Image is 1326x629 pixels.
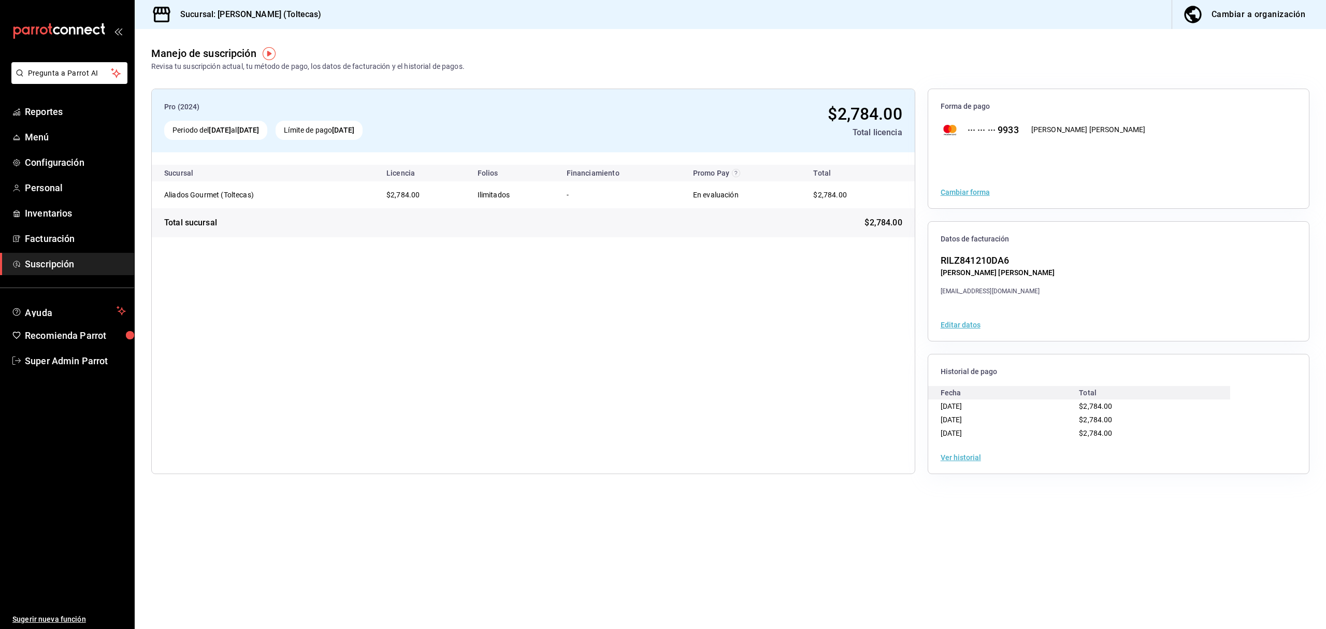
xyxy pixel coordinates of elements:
span: Reportes [25,105,126,119]
td: Ilimitados [469,181,558,208]
div: Total sucursal [164,217,217,229]
div: Sucursal [164,169,221,177]
img: Tooltip marker [263,47,276,60]
h3: Sucursal: [PERSON_NAME] (Toltecas) [172,8,321,21]
div: [DATE] [941,399,1079,413]
div: Pro (2024) [164,102,591,112]
svg: Recibe un descuento en el costo de tu membresía al cubrir 80% de tus transacciones realizadas con... [732,169,740,177]
button: Ver historial [941,454,981,461]
div: [PERSON_NAME] [PERSON_NAME] [1031,124,1146,135]
td: - [558,181,685,208]
span: Recomienda Parrot [25,328,126,342]
span: $2,784.00 [1079,416,1112,424]
span: Configuración [25,155,126,169]
div: Total [1079,386,1218,399]
th: Total [801,165,914,181]
strong: [DATE] [237,126,260,134]
button: open_drawer_menu [114,27,122,35]
span: Suscripción [25,257,126,271]
span: Pregunta a Parrot AI [28,68,111,79]
div: Total licencia [599,126,902,139]
div: Fecha [941,386,1079,399]
div: Aliados Gourmet (Toltecas) [164,190,268,200]
a: Pregunta a Parrot AI [7,75,127,86]
span: $2,784.00 [1079,429,1112,437]
button: Editar datos [941,321,981,328]
div: Límite de pago [276,121,363,140]
div: Revisa tu suscripción actual, tu método de pago, los datos de facturación y el historial de pagos. [151,61,465,72]
th: Financiamiento [558,165,685,181]
th: Folios [469,165,558,181]
span: $2,784.00 [828,104,902,124]
span: Sugerir nueva función [12,614,126,625]
th: Licencia [378,165,469,181]
button: Cambiar forma [941,189,990,196]
button: Pregunta a Parrot AI [11,62,127,84]
div: [DATE] [941,413,1079,426]
div: Manejo de suscripción [151,46,256,61]
div: RILZ841210DA6 [941,253,1055,267]
div: Periodo del al [164,121,267,140]
span: Personal [25,181,126,195]
span: Menú [25,130,126,144]
span: Inventarios [25,206,126,220]
span: $2,784.00 [864,217,902,229]
span: Ayuda [25,305,112,317]
span: Super Admin Parrot [25,354,126,368]
strong: [DATE] [209,126,231,134]
div: [EMAIL_ADDRESS][DOMAIN_NAME] [941,287,1055,296]
td: En evaluación [685,181,801,208]
div: [DATE] [941,426,1079,440]
div: Cambiar a organización [1212,7,1305,22]
span: $2,784.00 [813,191,846,199]
strong: [DATE] [332,126,354,134]
span: $2,784.00 [386,191,420,199]
div: [PERSON_NAME] [PERSON_NAME] [941,267,1055,278]
div: Promo Pay [693,169,793,177]
div: ··· ··· ··· 9933 [959,123,1019,137]
span: Forma de pago [941,102,1296,111]
span: Historial de pago [941,367,1296,377]
span: Datos de facturación [941,234,1296,244]
span: $2,784.00 [1079,402,1112,410]
span: Facturación [25,232,126,246]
